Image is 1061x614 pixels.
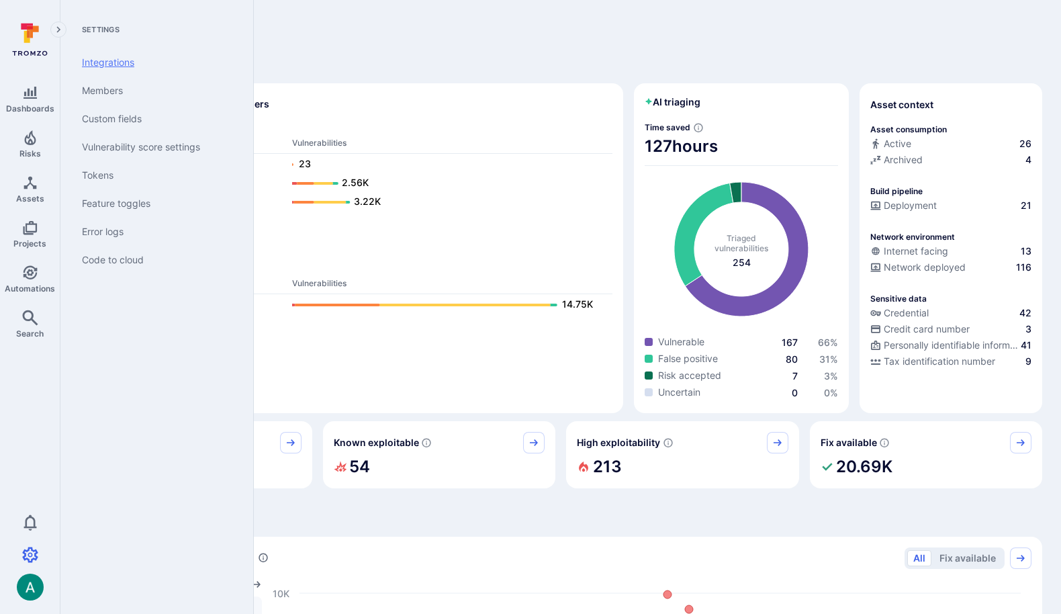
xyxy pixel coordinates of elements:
[258,551,269,565] div: Number of vulnerabilities in status 'Open' 'Triaged' and 'In process' grouped by score
[421,437,432,448] svg: Confirmed exploitable by KEV
[13,238,46,249] span: Projects
[792,387,798,398] a: 0
[71,105,237,133] a: Custom fields
[786,353,798,365] a: 80
[1025,153,1031,167] span: 4
[71,189,237,218] a: Feature toggles
[782,337,798,348] span: 167
[870,199,937,212] div: Deployment
[6,103,54,114] span: Dashboards
[818,337,838,348] a: 66%
[19,148,41,159] span: Risks
[645,136,838,157] span: 127 hours
[818,337,838,348] span: 66 %
[870,153,1031,169] div: Code repository is archived
[884,153,923,167] span: Archived
[354,195,381,207] text: 3.22K
[1019,137,1031,150] span: 26
[1016,261,1031,274] span: 116
[933,550,1002,566] button: Fix available
[870,245,948,258] div: Internet facing
[870,153,1031,167] a: Archived4
[292,175,599,191] a: 2.56K
[17,574,44,601] img: ACg8ocLSa5mPYBaXNx3eFu_EmspyJX0laNWN7cXOFirfQ7srZveEpg=s96-c
[71,48,237,77] a: Integrations
[645,122,690,132] span: Time saved
[1021,339,1031,352] span: 41
[733,256,751,269] span: total
[658,369,721,382] span: Risk accepted
[884,261,966,274] span: Network deployed
[870,322,970,336] div: Credit card number
[836,453,892,480] h2: 20.69K
[870,124,947,134] p: Asset consumption
[870,137,1031,150] a: Active26
[819,353,838,365] a: 31%
[870,339,1018,352] div: Personally identifiable information (PII)
[884,322,970,336] span: Credit card number
[870,261,1031,274] a: Network deployed116
[273,587,289,599] text: 10K
[824,370,838,382] a: 3%
[884,245,948,258] span: Internet facing
[17,574,44,601] div: Arjan Dehar
[870,339,1031,355] div: Evidence indicative of processing personally identifiable information
[870,186,923,196] p: Build pipeline
[884,355,995,368] span: Tax identification number
[90,262,612,272] span: Ops scanners
[292,157,599,173] a: 23
[71,218,237,246] a: Error logs
[810,421,1043,488] div: Fix available
[870,137,911,150] div: Active
[884,306,929,320] span: Credential
[824,387,838,398] a: 0%
[71,77,237,105] a: Members
[870,137,1031,153] div: Commits seen in the last 180 days
[870,153,923,167] div: Archived
[870,199,1031,212] a: Deployment21
[349,453,370,480] h2: 54
[90,122,612,132] span: Dev scanners
[71,133,237,161] a: Vulnerability score settings
[79,510,1042,529] span: Prioritize
[870,355,995,368] div: Tax identification number
[884,339,1018,352] span: Personally identifiable information (PII)
[71,246,237,274] a: Code to cloud
[884,199,937,212] span: Deployment
[824,370,838,382] span: 3 %
[824,387,838,398] span: 0 %
[870,232,955,242] p: Network environment
[658,386,700,399] span: Uncertain
[870,261,966,274] div: Network deployed
[870,306,1031,320] a: Credential42
[334,436,419,449] span: Known exploitable
[792,370,798,382] a: 7
[5,283,55,294] span: Automations
[870,306,1031,322] div: Evidence indicative of handling user or service credentials
[292,297,599,313] a: 14.75K
[870,355,1031,368] a: Tax identification number9
[291,277,612,294] th: Vulnerabilities
[1021,199,1031,212] span: 21
[714,233,768,253] span: Triaged vulnerabilities
[71,161,237,189] a: Tokens
[54,24,63,36] i: Expand navigation menu
[1025,355,1031,368] span: 9
[645,95,700,109] h2: AI triaging
[663,437,674,448] svg: EPSS score ≥ 0.7
[50,21,66,38] button: Expand navigation menu
[884,137,911,150] span: Active
[870,245,1031,258] a: Internet facing13
[870,306,929,320] div: Credential
[299,158,311,169] text: 23
[870,322,1031,339] div: Evidence indicative of processing credit card numbers
[16,328,44,339] span: Search
[870,98,933,112] span: Asset context
[870,339,1031,352] a: Personally identifiable information (PII)41
[819,353,838,365] span: 31 %
[1025,322,1031,336] span: 3
[323,421,556,488] div: Known exploitable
